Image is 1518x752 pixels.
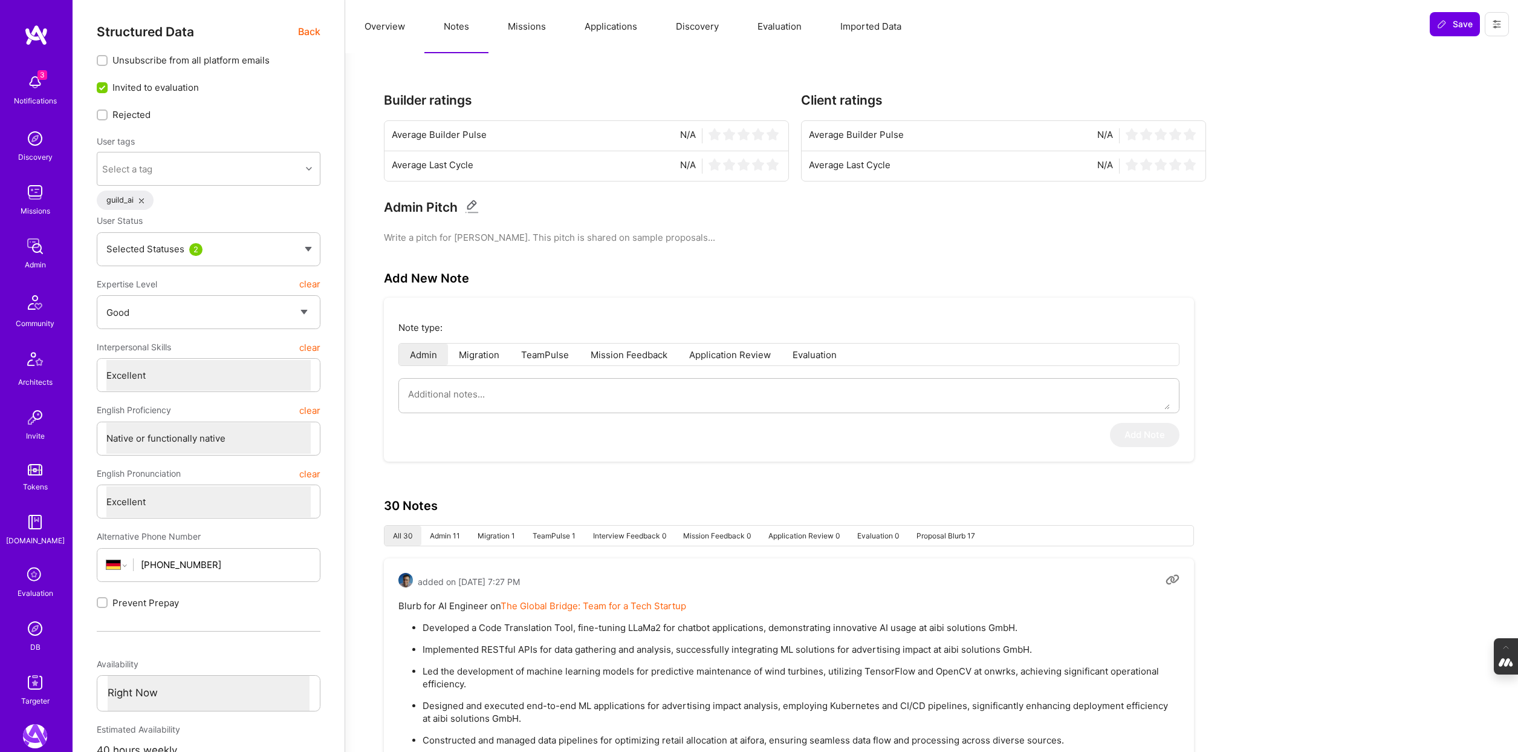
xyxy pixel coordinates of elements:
p: Constructed and managed data pipelines for optimizing retail allocation at aifora, ensuring seaml... [423,734,1179,747]
img: admin teamwork [23,234,47,258]
img: star [1126,159,1138,171]
button: clear [299,463,320,485]
span: Alternative Phone Number [97,531,201,541]
span: N/A [680,159,696,174]
img: star [752,128,764,140]
span: added on [DATE] 7:27 PM [418,575,520,588]
div: 2 [189,243,203,256]
div: Community [16,317,54,330]
li: TeamPulse [510,344,580,365]
button: Save [1430,12,1480,36]
img: star [1169,159,1181,171]
span: Structured Data [97,24,194,39]
span: User Status [97,215,143,226]
pre: Write a pitch for [PERSON_NAME]. This pitch is shared on sample proposals... [384,231,1206,244]
span: Rejected [112,108,151,121]
img: Invite [23,405,47,430]
i: icon Chevron [306,166,312,172]
div: guild_ai [97,191,154,210]
button: clear [299,273,320,295]
div: Architects [18,376,53,388]
span: Prevent Prepay [112,597,179,609]
i: icon SelectionTeam [24,564,47,587]
img: teamwork [23,180,47,204]
img: star [752,159,764,171]
img: User Avatar [398,573,413,587]
a: A.Team: Leading A.Team's Marketing & DemandGen [20,724,50,748]
li: Evaluation [782,344,848,365]
span: English Proficiency [97,399,171,421]
img: discovery [23,126,47,151]
input: +1 (000) 000-0000 [141,549,311,580]
p: Developed a Code Translation Tool, fine-tuning LLaMa2 for chatbot applications, demonstrating inn... [423,621,1179,634]
span: Selected Statuses [106,243,184,255]
img: A.Team: Leading A.Team's Marketing & DemandGen [23,724,47,748]
img: Skill Targeter [23,670,47,695]
div: Admin [25,258,46,271]
i: Copy link [1166,573,1179,587]
img: caret [305,247,312,252]
img: star [723,159,735,171]
span: Average Last Cycle [392,159,473,174]
img: tokens [28,464,42,476]
img: Architects [21,347,50,376]
img: star [723,128,735,140]
li: Migration 1 [469,526,524,546]
li: Proposal Blurb 17 [907,526,984,546]
div: [DOMAIN_NAME] [6,534,65,547]
a: User Avatar [398,573,413,590]
p: Implemented RESTful APIs for data gathering and analysis, successfully integrating ML solutions f... [423,643,1179,656]
img: star [1184,128,1196,140]
p: Led the development of machine learning models for predictive maintenance of wind turbines, utili... [423,665,1179,690]
i: icon Close [139,198,144,203]
button: clear [299,336,320,358]
span: 3 [37,70,47,80]
li: Migration [448,344,510,365]
img: star [1155,128,1167,140]
li: Interview Feedback 0 [584,526,675,546]
div: DB [30,641,41,653]
h3: Admin Pitch [384,200,458,215]
img: logo [24,24,48,46]
span: Expertise Level [97,273,157,295]
span: Invited to evaluation [112,81,199,94]
li: Evaluation 0 [848,526,907,546]
div: Evaluation [18,587,53,600]
div: Discovery [18,151,53,163]
li: Mission Feedback 0 [675,526,760,546]
h3: Client ratings [801,93,1206,108]
img: Admin Search [23,616,47,641]
img: bell [23,70,47,94]
li: Mission Feedback [580,344,678,365]
div: Availability [97,653,320,675]
li: Admin 11 [421,526,469,546]
span: English Pronunciation [97,463,181,485]
button: clear [299,399,320,421]
img: star [709,159,721,171]
span: N/A [1097,128,1113,143]
p: Designed and executed end-to-end ML applications for advertising impact analysis, employing Kuber... [423,699,1179,725]
span: Average Builder Pulse [809,128,904,143]
div: Select a tag [102,163,152,175]
img: star [1140,159,1152,171]
img: star [738,159,750,171]
img: star [738,128,750,140]
img: star [709,128,721,140]
img: star [1184,159,1196,171]
div: Notifications [14,94,57,107]
img: star [1155,159,1167,171]
div: Invite [26,430,45,442]
img: guide book [23,510,47,534]
i: Edit [465,200,479,214]
span: N/A [680,128,696,143]
div: Missions [21,204,50,217]
button: Add Note [1110,423,1179,447]
li: All 30 [384,526,421,546]
span: Average Builder Pulse [392,128,487,143]
li: TeamPulse 1 [524,526,584,546]
li: Application Review [678,344,782,365]
img: star [767,159,779,171]
img: star [1169,128,1181,140]
div: Tokens [23,480,48,493]
li: Admin [399,344,448,365]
